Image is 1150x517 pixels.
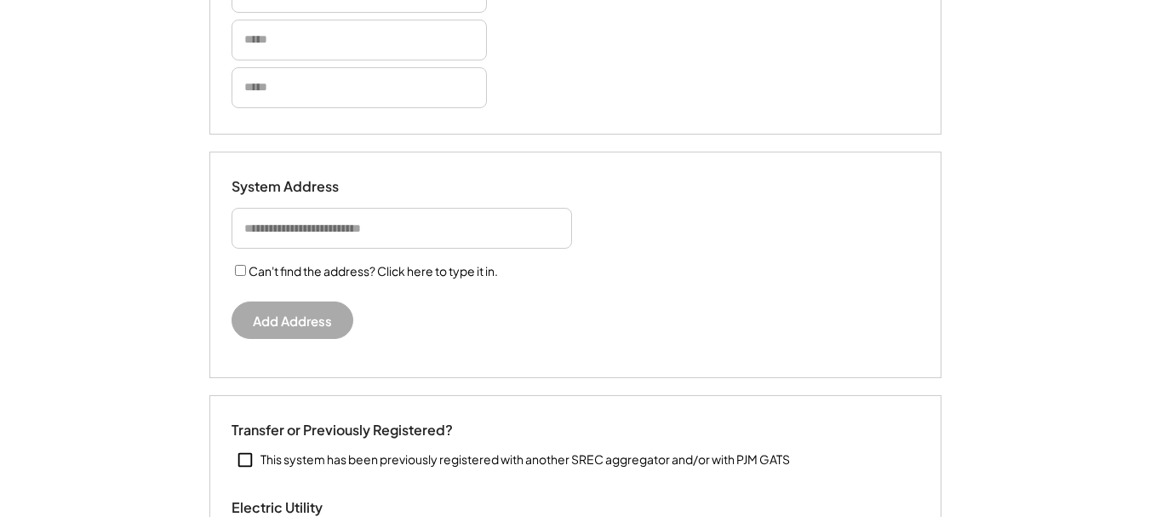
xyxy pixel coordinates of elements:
div: System Address [232,178,402,196]
div: Transfer or Previously Registered? [232,422,453,439]
div: Electric Utility [232,499,402,517]
button: Add Address [232,302,353,339]
div: This system has been previously registered with another SREC aggregator and/or with PJM GATS [260,451,790,468]
label: Can't find the address? Click here to type it in. [249,263,498,279]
